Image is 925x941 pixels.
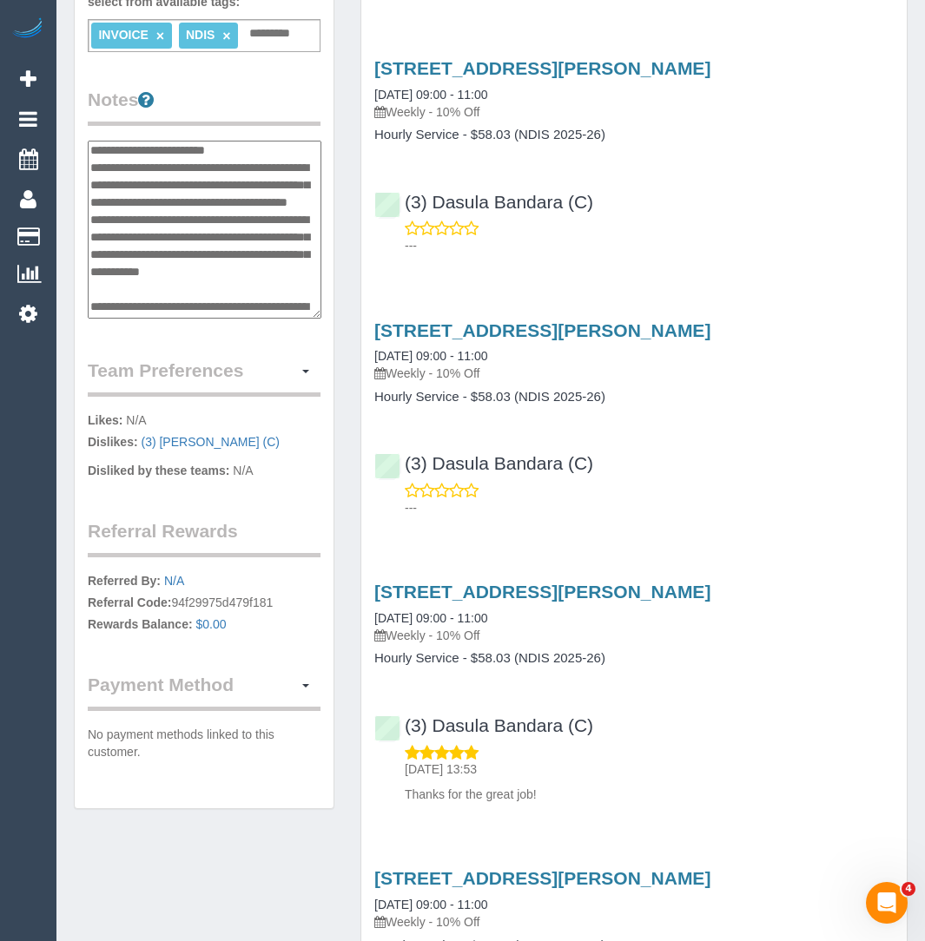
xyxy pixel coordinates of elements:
legend: Team Preferences [88,358,320,397]
a: [STREET_ADDRESS][PERSON_NAME] [374,58,710,78]
p: No payment methods linked to this customer. [88,726,320,760]
span: NDIS [186,28,215,42]
span: INVOICE [98,28,149,42]
p: Thanks for the great job! [405,786,894,803]
a: (3) Dasula Bandara (C) [374,715,593,735]
span: 4 [902,882,915,896]
a: [DATE] 09:00 - 11:00 [374,898,487,911]
h4: Hourly Service - $58.03 (NDIS 2025-26) [374,390,894,405]
p: Weekly - 10% Off [374,365,894,382]
a: × [222,29,230,43]
label: Rewards Balance: [88,615,193,633]
iframe: Intercom live chat [866,882,908,924]
legend: Notes [88,87,320,126]
p: 94f29975d479f181 [88,572,320,637]
a: N/A [164,574,184,588]
label: Likes: [88,411,122,429]
a: (3) Dasula Bandara (C) [374,453,593,473]
img: Automaid Logo [10,17,45,42]
label: Disliked by these teams: [88,462,229,479]
a: [STREET_ADDRESS][PERSON_NAME] [374,320,710,340]
a: [DATE] 09:00 - 11:00 [374,349,487,363]
legend: Payment Method [88,672,320,711]
a: [STREET_ADDRESS][PERSON_NAME] [374,582,710,602]
a: $0.00 [196,617,227,631]
span: N/A [126,413,146,427]
p: Weekly - 10% Off [374,913,894,931]
p: Weekly - 10% Off [374,103,894,121]
label: Dislikes: [88,433,138,451]
a: (3) Dasula Bandara (C) [374,192,593,212]
p: Weekly - 10% Off [374,627,894,644]
p: [DATE] 13:53 [405,760,894,778]
p: --- [405,499,894,517]
a: [DATE] 09:00 - 11:00 [374,611,487,625]
p: --- [405,237,894,254]
a: [DATE] 09:00 - 11:00 [374,88,487,102]
h4: Hourly Service - $58.03 (NDIS 2025-26) [374,651,894,666]
label: Referral Code: [88,594,171,611]
legend: Referral Rewards [88,518,320,557]
h4: Hourly Service - $58.03 (NDIS 2025-26) [374,128,894,142]
label: Referred By: [88,572,161,589]
a: [STREET_ADDRESS][PERSON_NAME] [374,868,710,888]
span: N/A [233,464,253,477]
a: (3) [PERSON_NAME] (C) [141,435,279,449]
a: × [156,29,164,43]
